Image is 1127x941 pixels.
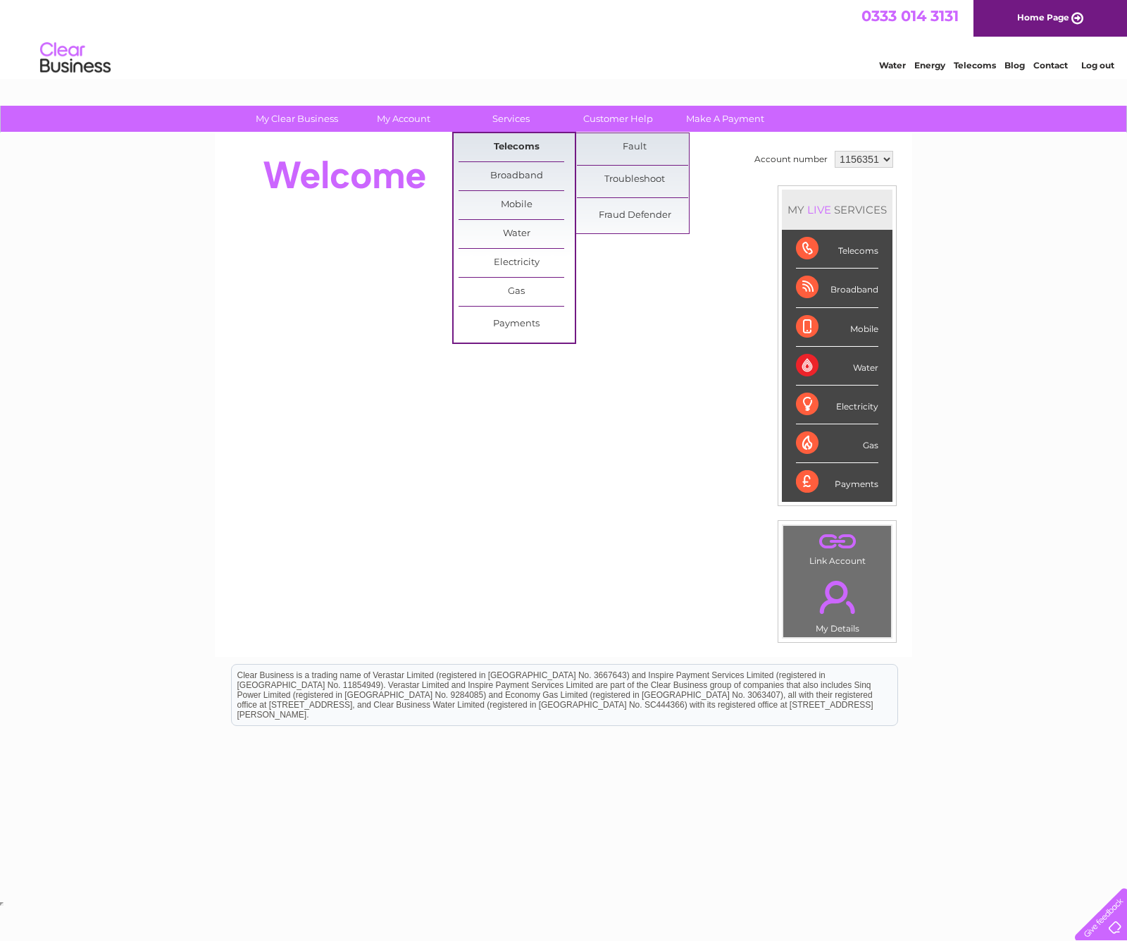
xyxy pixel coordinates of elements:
[459,133,575,161] a: Telecoms
[1033,60,1068,70] a: Contact
[796,230,878,269] div: Telecoms
[787,529,888,554] a: .
[796,424,878,463] div: Gas
[577,133,693,161] a: Fault
[560,106,676,132] a: Customer Help
[796,463,878,501] div: Payments
[782,190,892,230] div: MY SERVICES
[232,8,897,68] div: Clear Business is a trading name of Verastar Limited (registered in [GEOGRAPHIC_DATA] No. 3667643...
[783,569,892,638] td: My Details
[914,60,945,70] a: Energy
[783,525,892,570] td: Link Account
[796,308,878,347] div: Mobile
[453,106,569,132] a: Services
[796,386,878,424] div: Electricity
[459,310,575,338] a: Payments
[804,203,834,216] div: LIVE
[577,202,693,230] a: Fraud Defender
[667,106,783,132] a: Make A Payment
[796,347,878,386] div: Water
[459,278,575,306] a: Gas
[861,7,959,25] a: 0333 014 3131
[787,572,888,622] a: .
[1081,60,1114,70] a: Log out
[879,60,906,70] a: Water
[459,220,575,248] a: Water
[459,162,575,190] a: Broadband
[577,166,693,194] a: Troubleshoot
[751,147,831,171] td: Account number
[459,249,575,277] a: Electricity
[346,106,462,132] a: My Account
[1004,60,1025,70] a: Blog
[459,191,575,219] a: Mobile
[39,37,111,80] img: logo.png
[239,106,355,132] a: My Clear Business
[954,60,996,70] a: Telecoms
[796,269,878,307] div: Broadband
